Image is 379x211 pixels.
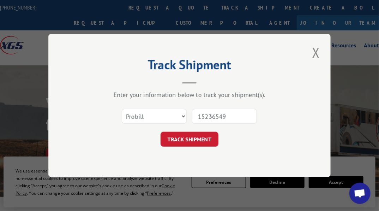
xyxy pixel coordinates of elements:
[349,183,371,204] a: Open chat
[161,132,218,147] button: TRACK SHIPMENT
[84,91,295,99] div: Enter your information below to track your shipment(s).
[84,60,295,73] h2: Track Shipment
[192,109,257,124] input: Number(s)
[310,43,322,62] button: Close modal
